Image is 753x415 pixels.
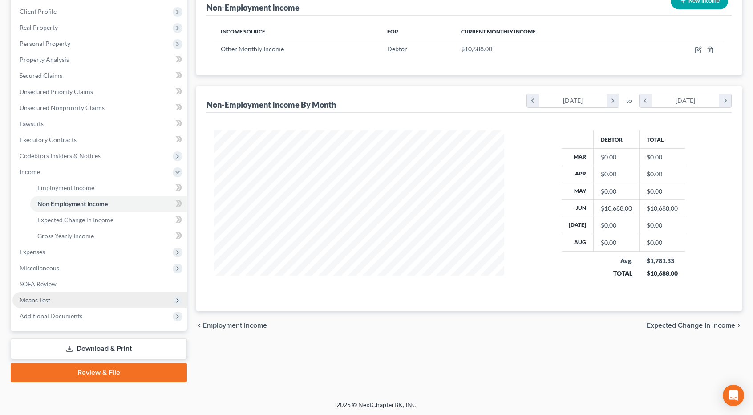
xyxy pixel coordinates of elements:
span: Unsecured Priority Claims [20,88,93,95]
div: $1,781.33 [647,256,678,265]
span: Means Test [20,296,50,304]
th: Aug [562,234,594,251]
div: Non-Employment Income [206,2,300,13]
span: For [387,28,398,35]
span: Personal Property [20,40,70,47]
span: Secured Claims [20,72,62,79]
i: chevron_left [527,94,539,107]
div: Avg. [601,256,632,265]
td: $0.00 [640,234,685,251]
span: Lawsuits [20,120,44,127]
span: Gross Yearly Income [37,232,94,240]
div: $10,688.00 [601,204,632,213]
span: Client Profile [20,8,57,15]
th: Jun [562,200,594,217]
a: Non Employment Income [30,196,187,212]
a: Download & Print [11,338,187,359]
td: $0.00 [640,217,685,234]
span: Employment Income [203,322,267,329]
a: Property Analysis [12,52,187,68]
i: chevron_left [640,94,652,107]
td: $0.00 [640,166,685,183]
i: chevron_right [607,94,619,107]
span: Expenses [20,248,45,256]
div: $10,688.00 [647,269,678,278]
span: Other Monthly Income [221,45,284,53]
a: Unsecured Nonpriority Claims [12,100,187,116]
span: Expected Change in Income [37,216,113,224]
div: $0.00 [601,238,632,247]
a: Lawsuits [12,116,187,132]
i: chevron_right [719,94,731,107]
td: $10,688.00 [640,200,685,217]
div: $0.00 [601,221,632,230]
th: Mar [562,149,594,166]
td: $0.00 [640,183,685,199]
span: Additional Documents [20,312,82,320]
div: $0.00 [601,187,632,196]
span: Income [20,168,40,175]
td: $0.00 [640,149,685,166]
a: SOFA Review [12,276,187,292]
th: May [562,183,594,199]
span: Debtor [387,45,407,53]
span: Expected Change in Income [647,322,735,329]
i: chevron_left [196,322,203,329]
a: Gross Yearly Income [30,228,187,244]
button: Expected Change in Income chevron_right [647,322,742,329]
span: Non Employment Income [37,200,108,207]
div: Non-Employment Income By Month [206,99,336,110]
th: [DATE] [562,217,594,234]
div: $0.00 [601,170,632,179]
div: Open Intercom Messenger [723,385,744,406]
span: SOFA Review [20,280,57,288]
span: Unsecured Nonpriority Claims [20,104,105,111]
span: $10,688.00 [461,45,492,53]
span: Codebtors Insiders & Notices [20,152,101,159]
a: Unsecured Priority Claims [12,84,187,100]
a: Employment Income [30,180,187,196]
div: [DATE] [539,94,607,107]
button: chevron_left Employment Income [196,322,267,329]
div: TOTAL [601,269,632,278]
span: to [626,96,632,105]
span: Miscellaneous [20,264,59,272]
span: Real Property [20,24,58,31]
th: Total [640,130,685,148]
div: $0.00 [601,153,632,162]
div: [DATE] [652,94,720,107]
span: Income Source [221,28,265,35]
span: Executory Contracts [20,136,77,143]
i: chevron_right [735,322,742,329]
span: Property Analysis [20,56,69,63]
th: Apr [562,166,594,183]
span: Employment Income [37,184,94,191]
a: Expected Change in Income [30,212,187,228]
a: Executory Contracts [12,132,187,148]
th: Debtor [594,130,640,148]
span: Current Monthly Income [461,28,536,35]
a: Review & File [11,363,187,382]
a: Secured Claims [12,68,187,84]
